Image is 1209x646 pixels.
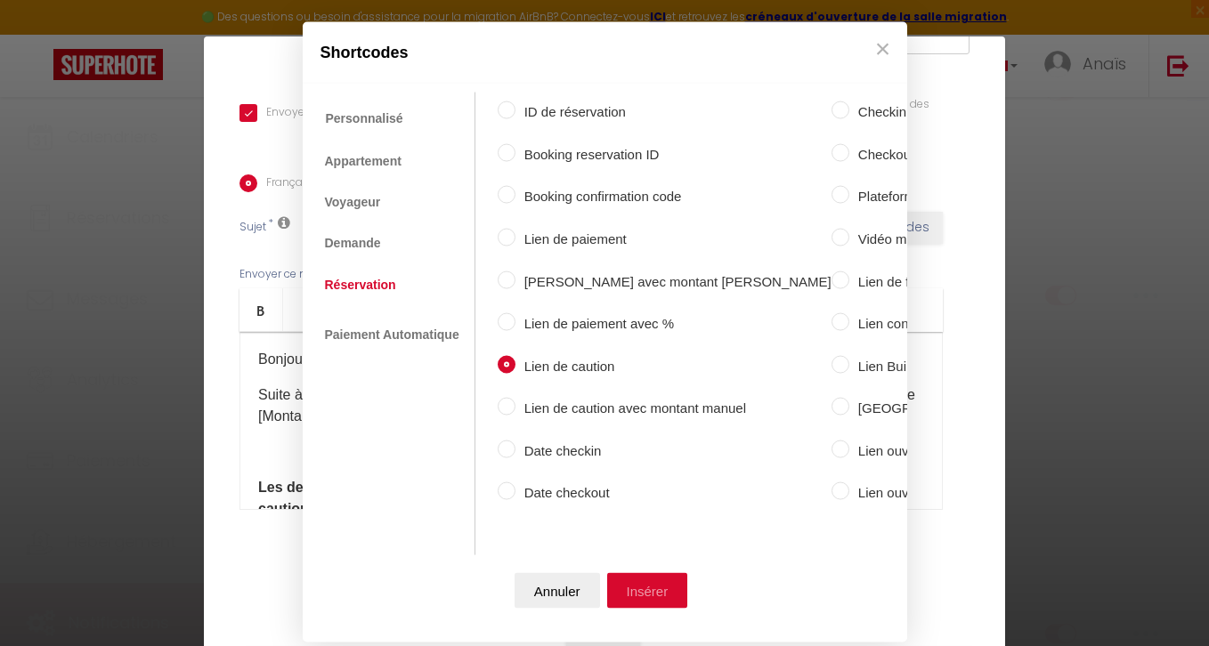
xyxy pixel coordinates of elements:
a: Réservation [316,268,405,300]
label: Booking confirmation code [515,186,832,207]
label: Lien ouverture de porte [849,482,1124,504]
label: Lien de caution [515,355,832,376]
a: Appartement [316,144,410,176]
label: Lien de caution avec montant manuel [515,398,832,419]
a: Personnalisé [316,101,413,135]
label: ID de réservation [515,101,832,123]
button: Insérer [607,572,688,608]
label: Lien Building ouverture de porte [849,355,1124,376]
label: Checkout (DD-MM-YYYY) [849,143,1124,165]
label: Lien contrat location [849,313,1124,335]
div: Shortcodes [303,22,907,84]
label: Lien de paiement [515,229,832,250]
label: [GEOGRAPHIC_DATA] fermeture de porte [849,398,1124,419]
a: Demande [316,227,390,259]
a: Paiement Automatique [316,318,468,350]
label: Checkin (DD-MM-YYYY) [849,101,1124,123]
button: Ouvrir le widget de chat LiveChat [14,7,68,61]
label: Plateforme [849,186,1124,207]
label: [PERSON_NAME] avec montant [PERSON_NAME] [515,271,832,292]
label: Lien ouverture et Building fermeture de porte [849,440,1124,461]
label: Lien de facture [849,271,1124,292]
a: Voyageur [316,185,390,217]
button: Close [870,31,897,67]
label: Booking reservation ID [515,143,832,165]
label: Date checkin [515,440,832,461]
label: Date checkout [515,482,832,504]
label: Lien de paiement avec % [515,313,832,335]
button: Annuler [515,572,600,608]
label: Vidéo ménage précédent [849,229,1124,250]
